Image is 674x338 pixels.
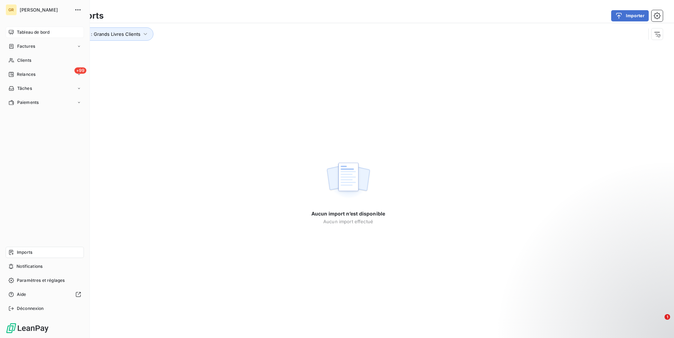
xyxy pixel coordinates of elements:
iframe: Intercom live chat [650,314,667,331]
span: Aucun import effectué [323,219,373,224]
span: Notifications [16,263,42,270]
img: empty state [326,159,371,202]
a: Tâches [6,83,84,94]
span: Factures [17,43,35,49]
a: Aide [6,289,84,300]
a: Paiements [6,97,84,108]
a: Tableau de bord [6,27,84,38]
span: +99 [74,67,86,74]
span: Déconnexion [17,305,44,312]
span: Tâches [17,85,32,92]
a: Paramètres et réglages [6,275,84,286]
img: Logo LeanPay [6,323,49,334]
span: Type d’import : Grands Livres Clients [60,31,140,37]
span: [PERSON_NAME] [20,7,70,13]
iframe: Intercom notifications message [534,270,674,319]
span: Tableau de bord [17,29,49,35]
div: GR [6,4,17,15]
span: Relances [17,71,35,78]
span: 1 [665,314,670,320]
span: Clients [17,57,31,64]
a: Factures [6,41,84,52]
a: Clients [6,55,84,66]
a: Imports [6,247,84,258]
a: +99Relances [6,69,84,80]
span: Aide [17,291,26,298]
span: Paramètres et réglages [17,277,65,284]
span: Paiements [17,99,39,106]
button: Importer [611,10,649,21]
span: Imports [17,249,32,256]
span: Aucun import n’est disponible [311,210,385,217]
button: Type d’import : Grands Livres Clients [50,27,153,41]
